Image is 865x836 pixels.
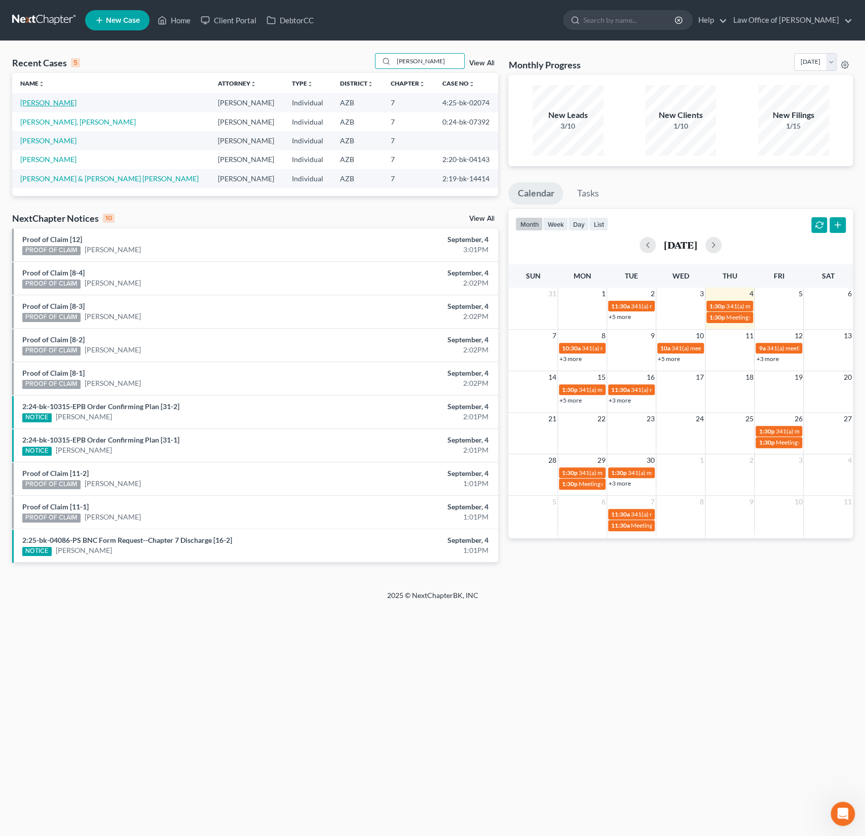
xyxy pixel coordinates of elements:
a: [PERSON_NAME] [20,155,77,164]
a: Districtunfold_more [340,79,373,87]
td: 0:24-bk-07392 [434,112,498,131]
a: Law Office of [PERSON_NAME] [728,11,852,29]
a: [PERSON_NAME] [85,378,141,388]
span: 17 [695,371,705,383]
span: 23 [646,413,656,425]
span: 31 [547,288,557,300]
span: 22 [596,413,607,425]
span: Mon [574,271,591,280]
div: 1/10 [645,121,716,131]
div: NOTICE [22,447,52,456]
a: Chapterunfold_more [391,79,425,87]
div: 3/10 [533,121,604,131]
span: 6 [847,288,853,300]
a: 2:25-bk-04086-PS BNC Form Request--Chapter 7 Discharge [16-2] [22,536,232,544]
span: 341(a) meeting for [PERSON_NAME] [671,344,769,352]
td: [PERSON_NAME] [210,169,283,188]
span: 11 [744,330,754,342]
button: list [589,217,608,231]
span: 11:30a [611,386,630,393]
td: AZB [332,131,383,150]
a: Home [153,11,196,29]
td: Individual [284,131,332,150]
span: 24 [695,413,705,425]
a: +5 more [609,313,631,321]
span: 341(a) meeting for [PERSON_NAME] [631,510,729,518]
span: 1:30p [562,386,578,393]
td: Individual [284,93,332,112]
h3: Monthly Progress [508,59,580,71]
span: 341(a) meeting for [PERSON_NAME] [766,344,864,352]
span: 1:30p [709,313,725,321]
div: NOTICE [22,413,52,422]
span: 9 [650,330,656,342]
td: 2:19-bk-14414 [434,169,498,188]
span: 1 [699,454,705,466]
span: 11:30a [611,302,630,310]
td: [PERSON_NAME] [210,150,283,169]
i: unfold_more [250,81,256,87]
a: Proof of Claim [8-3] [22,302,85,310]
td: AZB [332,93,383,112]
div: PROOF OF CLAIM [22,313,81,322]
div: PROOF OF CLAIM [22,513,81,523]
div: September, 4 [340,402,488,412]
div: September, 4 [340,468,488,479]
div: 1/15 [758,121,829,131]
a: [PERSON_NAME] [56,545,112,555]
div: New Leads [533,109,604,121]
a: +3 more [559,355,582,363]
div: 2:02PM [340,378,488,388]
td: 2:20-bk-04143 [434,150,498,169]
a: View All [469,215,494,222]
a: Help [693,11,727,29]
td: 7 [383,112,434,131]
div: PROOF OF CLAIM [22,280,81,289]
a: Proof of Claim [8-4] [22,268,85,277]
a: [PERSON_NAME] [85,311,141,322]
a: Tasks [568,182,608,205]
span: 1:30p [562,480,578,488]
td: 7 [383,93,434,112]
span: Meeting of Creditors for [PERSON_NAME] [726,313,839,321]
span: 1 [600,288,607,300]
span: 1:30p [759,439,774,446]
span: 25 [744,413,754,425]
a: [PERSON_NAME] [20,98,77,107]
a: Proof of Claim [12] [22,235,82,244]
a: [PERSON_NAME] [56,412,112,422]
span: 4 [847,454,853,466]
span: 1:30p [562,469,578,476]
div: September, 4 [340,268,488,278]
div: New Filings [758,109,829,121]
span: 16 [646,371,656,383]
span: 15 [596,371,607,383]
div: 2:01PM [340,445,488,455]
a: +3 more [756,355,778,363]
div: PROOF OF CLAIM [22,380,81,389]
span: Sun [525,271,540,280]
input: Search by name... [393,54,464,68]
a: [PERSON_NAME] [85,512,141,522]
span: 11:30a [611,510,630,518]
span: 6 [600,496,607,508]
span: 12 [793,330,803,342]
span: 8 [600,330,607,342]
span: 341(a) meeting for Antawonia [PERSON_NAME] [628,469,756,476]
i: unfold_more [419,81,425,87]
a: DebtorCC [261,11,319,29]
button: month [515,217,543,231]
a: [PERSON_NAME], [PERSON_NAME] [20,117,136,126]
div: 2:02PM [340,311,488,322]
a: Client Portal [196,11,261,29]
i: unfold_more [307,81,313,87]
div: September, 4 [340,502,488,512]
button: day [568,217,589,231]
span: Meeting of Creditors for [PERSON_NAME] [631,522,743,529]
span: 7 [650,496,656,508]
a: [PERSON_NAME] [85,245,141,255]
span: 18 [744,371,754,383]
a: [PERSON_NAME] [85,479,141,489]
div: 1:01PM [340,545,488,555]
a: View All [469,60,494,67]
